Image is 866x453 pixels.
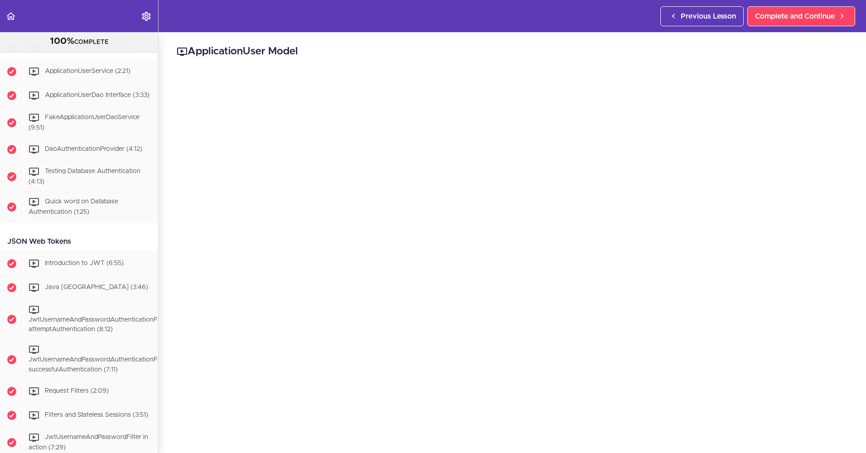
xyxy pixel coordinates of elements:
[45,412,148,419] span: Filters and Stateless Sessions (3:51)
[50,37,74,46] span: 100%
[11,36,147,48] div: COMPLETE
[29,357,168,373] span: JwtUsernameAndPasswordAuthenticationFilter successfulAuthentication (7:11)
[177,73,848,451] iframe: Video Player
[681,11,736,22] span: Previous Lesson
[29,169,140,185] span: Testing Database Authentication (4:13)
[45,260,124,266] span: Introduction to JWT (6:55)
[29,198,118,215] span: Quick word on Database Authentication (1:25)
[5,11,16,22] svg: Back to course curriculum
[45,388,109,395] span: Request Filters (2:09)
[45,68,130,74] span: ApplicationUserService (2:21)
[45,92,149,98] span: ApplicationUserDao Interface (3:33)
[141,11,152,22] svg: Settings Menu
[755,11,835,22] span: Complete and Continue
[810,396,866,439] iframe: chat widget
[747,6,855,26] a: Complete and Continue
[45,146,142,153] span: DaoAuthenticationProvider (4:12)
[29,114,140,131] span: FakeApplicationUserDaoService (9:51)
[45,284,148,290] span: Java [GEOGRAPHIC_DATA] (3:46)
[177,44,848,59] h2: ApplicationUser Model
[29,434,148,451] span: JwtUsernameAndPasswordFilter in action (7:29)
[660,6,744,26] a: Previous Lesson
[29,317,168,333] span: JwtUsernameAndPasswordAuthenticationFilter attemptAuthentication (8:12)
